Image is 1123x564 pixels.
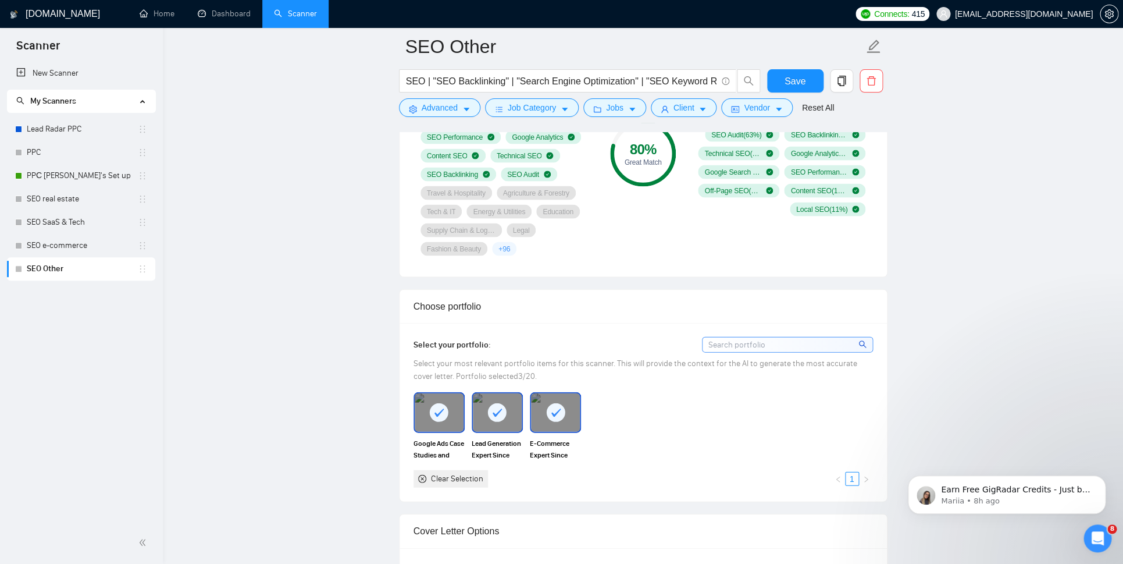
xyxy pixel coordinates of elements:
a: 1 [846,472,858,485]
span: 8 [1107,524,1117,534]
span: Vendor [744,101,769,114]
span: SEO Audit [507,169,539,179]
span: left [835,476,842,483]
input: Search Freelance Jobs... [406,74,716,88]
span: search [16,97,24,105]
li: 1 [845,471,859,485]
a: homeHome [140,9,174,19]
span: Technical SEO ( 37 %) [704,148,761,158]
button: delete [860,69,883,93]
span: Client [673,101,694,114]
a: dashboardDashboard [198,9,251,19]
a: SEO Other [27,257,138,281]
button: folderJobscaret-down [583,98,646,117]
span: Save [785,74,805,88]
button: copy [830,69,853,93]
span: holder [138,218,147,227]
span: Google Ads Case Studies and Proven Results [413,437,465,460]
span: check-circle [852,205,859,212]
button: setting [1100,5,1118,23]
span: check-circle [766,131,773,138]
li: SEO Other [7,257,155,281]
span: caret-down [628,105,636,113]
button: idcardVendorcaret-down [721,98,792,117]
span: check-circle [852,131,859,138]
span: Lead Generation Expert Since [DATE] [472,437,523,460]
span: check-circle [852,168,859,175]
a: Lead Radar PPC [27,118,138,141]
span: idcard [731,105,739,113]
span: Connects: [874,8,909,20]
iframe: Intercom live chat [1083,524,1111,552]
img: upwork-logo.png [861,9,870,19]
button: barsJob Categorycaret-down [485,98,579,117]
li: Next Page [859,471,873,485]
a: SEO e-commerce [27,234,138,257]
span: check-circle [546,152,553,159]
span: E-Commerce Expert Since [DATE] [530,437,581,460]
button: right [859,471,873,485]
span: user [939,10,947,18]
span: check-circle [483,171,490,178]
button: settingAdvancedcaret-down [399,98,480,117]
button: left [831,471,845,485]
span: Advanced [422,101,458,114]
span: double-left [138,537,150,548]
span: Google Analytics ( 35 %) [790,148,847,158]
span: Scanner [7,37,69,62]
span: holder [138,125,147,134]
span: SEO Performance [427,132,483,141]
a: PPC [27,141,138,164]
span: edit [866,39,881,54]
span: SEO Backlinking ( 47 %) [790,130,847,139]
li: SEO real estate [7,187,155,211]
span: Off-Page SEO ( 18 %) [704,186,761,195]
span: Google Analytics [512,132,563,141]
a: SEO SaaS & Tech [27,211,138,234]
span: check-circle [766,168,773,175]
button: search [737,69,760,93]
span: search [737,76,760,86]
span: Supply Chain & Logistics [427,225,495,235]
a: PPС [PERSON_NAME]'s Set up [27,164,138,187]
span: SEO Backlinking [427,169,478,179]
span: Jobs [606,101,623,114]
a: setting [1100,9,1118,19]
span: holder [138,241,147,250]
span: search [858,338,868,350]
span: Fashion & Beauty [427,244,482,253]
span: Select your most relevant portfolio items for this scanner. This will provide the context for the... [413,358,857,381]
li: SEO SaaS & Tech [7,211,155,234]
button: Save [767,69,823,93]
span: info-circle [722,77,729,85]
span: Technical SEO [497,151,542,160]
span: + 96 [498,244,510,253]
span: Agriculture & Forestry [503,188,569,197]
span: Energy & Utilities [473,207,525,216]
span: Google Search Console ( 27 %) [704,167,761,176]
span: Select your portfolio: [413,339,491,349]
span: copy [830,76,853,86]
span: My Scanners [30,96,76,106]
button: userClientcaret-down [651,98,717,117]
span: check-circle [487,133,494,140]
span: check-circle [766,150,773,157]
span: caret-down [775,105,783,113]
span: Local SEO ( 11 %) [796,204,847,214]
iframe: Intercom notifications message [890,451,1123,533]
span: check-circle [544,171,551,178]
input: Scanner name... [405,32,864,61]
span: check-circle [766,187,773,194]
span: SEO Performance ( 26 %) [790,167,847,176]
li: New Scanner [7,62,155,85]
span: Education [543,207,573,216]
input: Search portfolio [703,337,872,352]
span: Legal [513,225,530,235]
div: Cover Letter Options [413,514,873,547]
span: check-circle [852,187,859,194]
li: Previous Page [831,471,845,485]
span: check-circle [852,150,859,157]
